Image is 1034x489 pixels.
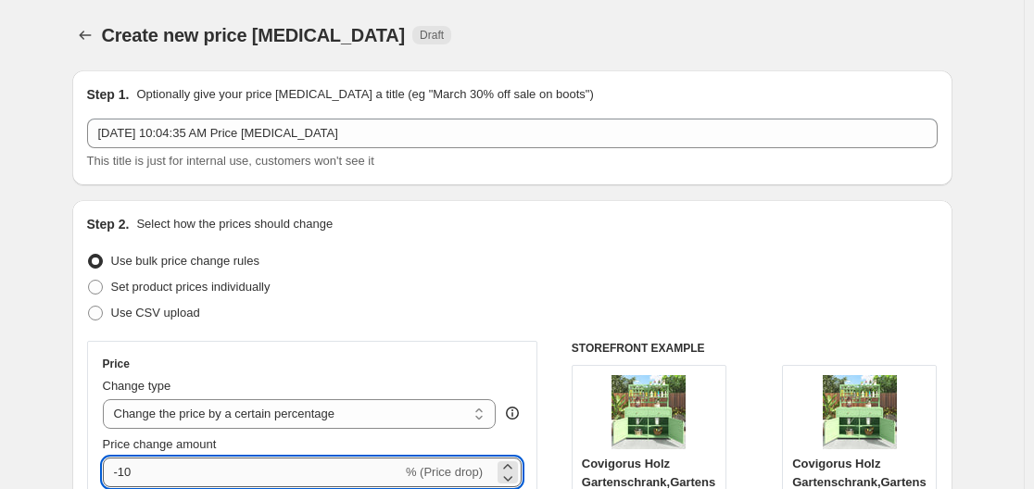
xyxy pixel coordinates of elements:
[406,465,483,479] span: % (Price drop)
[103,458,402,487] input: -15
[87,85,130,104] h2: Step 1.
[87,215,130,233] h2: Step 2.
[111,306,200,320] span: Use CSV upload
[823,375,897,449] img: 51OI0DY7nwL_80x.jpg
[572,341,938,356] h6: STOREFRONT EXAMPLE
[612,375,686,449] img: 51OI0DY7nwL_80x.jpg
[87,119,938,148] input: 30% off holiday sale
[87,154,374,168] span: This title is just for internal use, customers won't see it
[111,280,271,294] span: Set product prices individually
[136,85,593,104] p: Optionally give your price [MEDICAL_DATA] a title (eg "March 30% off sale on boots")
[103,379,171,393] span: Change type
[420,28,444,43] span: Draft
[111,254,259,268] span: Use bulk price change rules
[503,404,522,422] div: help
[136,215,333,233] p: Select how the prices should change
[72,22,98,48] button: Price change jobs
[103,437,217,451] span: Price change amount
[102,25,406,45] span: Create new price [MEDICAL_DATA]
[103,357,130,371] h3: Price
